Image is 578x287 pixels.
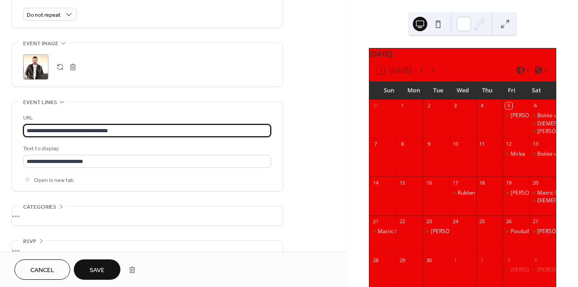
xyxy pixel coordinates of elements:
div: 3 [505,257,512,263]
div: Juan Boucher [502,189,529,197]
button: Save [74,259,120,280]
div: 22 [399,218,406,225]
div: Fri [499,81,524,100]
div: 6 [532,102,539,109]
div: ; [23,54,48,80]
div: Bokke vs All Blacks [529,150,556,158]
div: 2 [425,102,432,109]
div: Posduif [511,228,529,235]
div: 16 [425,179,432,186]
span: Event links [23,98,57,107]
span: Do not repeat [27,10,61,20]
div: Matric Expo [537,189,567,197]
div: DIEMERSFONTEIN - Andriëtte [529,120,556,128]
div: 1 [452,257,459,263]
div: 1 [399,102,406,109]
div: 23 [425,218,432,225]
div: 20 [532,179,539,186]
div: 3 [452,102,459,109]
div: Thu [475,81,499,100]
div: 2 [479,257,486,263]
div: URL [23,113,269,123]
div: Mirka [502,150,529,158]
div: Posduif [502,228,529,235]
div: 10 [452,141,459,148]
div: 5 [505,102,512,109]
div: Bokke vs All Blacks [529,112,556,120]
div: 17 [452,179,459,186]
div: [PERSON_NAME] - Tribute to [PERSON_NAME] [431,228,546,235]
div: DIEMERSFONTEIN - Juan Boucher [529,197,556,205]
span: Event image [23,39,58,48]
div: ••• [12,206,282,225]
div: Mirka [511,150,525,158]
div: 15 [399,179,406,186]
div: Rubber Duc [458,189,487,197]
span: Open in new tab [34,176,74,185]
span: Cancel [30,266,54,275]
div: Mon [401,81,425,100]
div: 4 [479,102,486,109]
div: Text to display [23,144,269,153]
div: 25 [479,218,486,225]
div: 12 [505,141,512,148]
div: 21 [372,218,379,225]
div: 8 [399,141,406,148]
div: Irene-Louise van Wyk [502,112,529,120]
div: Sun [377,81,401,100]
div: 14 [372,179,379,186]
span: Save [90,266,105,275]
div: Jennifer Zamudio [529,266,556,274]
button: Cancel [14,259,70,280]
div: 26 [505,218,512,225]
div: Juan Boucher [529,128,556,135]
div: 9 [425,141,432,148]
div: Matric Expo [529,189,556,197]
div: 7 [372,141,379,148]
div: 28 [372,257,379,263]
div: 31 [372,102,379,109]
div: [DATE] [369,48,556,59]
div: 18 [479,179,486,186]
div: Mark Haze - Tribute to Bon Jovi [423,228,449,235]
div: Matric Expo [377,228,407,235]
div: 11 [479,141,486,148]
div: 30 [425,257,432,263]
div: Sat [524,81,549,100]
div: 24 [452,218,459,225]
div: 19 [505,179,512,186]
div: Tue [426,81,450,100]
div: Wed [450,81,475,100]
div: Rubber Duc [449,189,476,197]
div: André Die Skreeusnaakse Hipnotiseur [502,266,529,274]
div: 27 [532,218,539,225]
div: 13 [532,141,539,148]
span: RSVP [23,237,36,246]
div: Fran Prins [529,228,556,235]
div: [PERSON_NAME] [511,189,553,197]
span: Categories [23,202,56,212]
div: Matric Expo [369,228,396,235]
div: [PERSON_NAME] [511,112,553,120]
div: 4 [532,257,539,263]
div: 29 [399,257,406,263]
div: ••• [12,241,282,260]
